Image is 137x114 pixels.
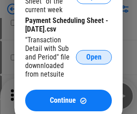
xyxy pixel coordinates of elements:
button: Open [76,50,112,64]
div: Payment Scheduling Sheet - [DATE].csv [25,16,112,33]
button: ContinueContinue [25,90,112,111]
span: Open [86,54,102,61]
div: "Transaction Detail with Sub and Period" file downnloaded from netsuite [25,36,76,78]
img: Continue [80,97,87,105]
span: Continue [50,97,76,104]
